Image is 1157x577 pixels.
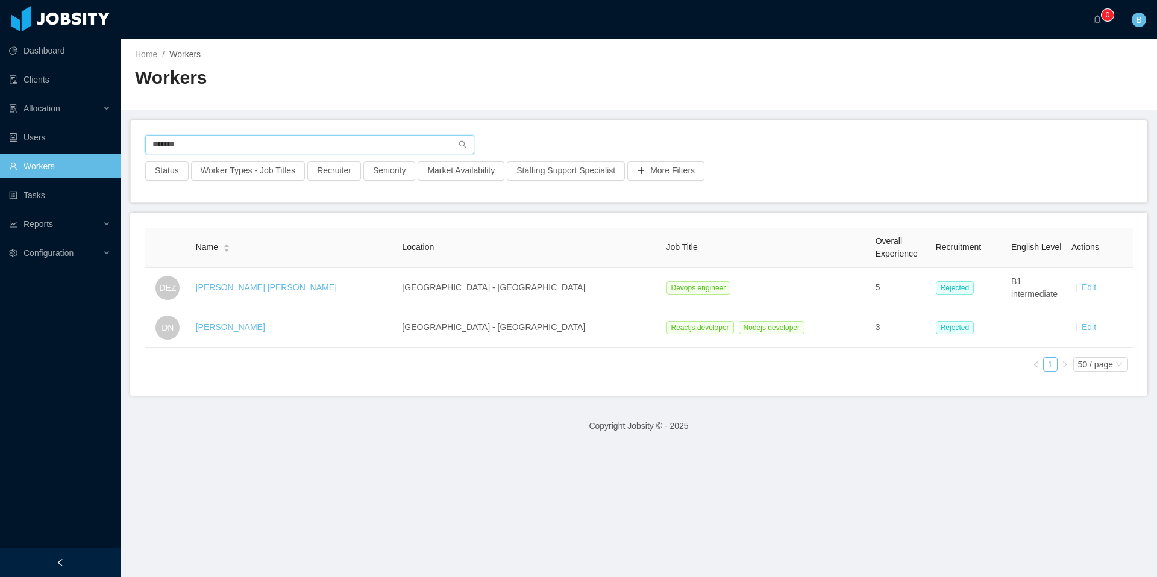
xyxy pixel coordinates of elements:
td: 3 [871,308,931,348]
a: [PERSON_NAME] [PERSON_NAME] [196,282,337,292]
li: Next Page [1058,357,1072,372]
li: 1 [1043,357,1058,372]
span: B [1136,13,1141,27]
span: Reactjs developer [666,321,734,334]
span: Devops engineer [666,281,731,295]
span: Recruitment [936,242,981,252]
a: 1 [1044,358,1057,371]
button: Seniority [363,161,415,181]
i: icon: setting [9,249,17,257]
a: icon: profileTasks [9,183,111,207]
li: Previous Page [1029,357,1043,372]
span: DEZ [159,276,176,300]
sup: 0 [1102,9,1114,21]
button: Worker Types - Job Titles [191,161,305,181]
a: icon: pie-chartDashboard [9,39,111,63]
a: Rejected [936,322,979,332]
a: Edit [1082,282,1096,292]
a: Edit [1082,322,1096,332]
i: icon: bell [1093,15,1102,23]
span: Overall Experience [876,236,918,258]
td: B1 intermediate [1006,268,1067,308]
button: Recruiter [307,161,361,181]
i: icon: solution [9,104,17,113]
a: Rejected [936,282,979,292]
button: Market Availability [418,161,504,181]
i: icon: caret-up [224,243,230,246]
div: Sort [223,242,230,251]
td: [GEOGRAPHIC_DATA] - [GEOGRAPHIC_DATA] [397,308,661,348]
a: icon: auditClients [9,67,111,92]
span: Actions [1071,242,1099,252]
span: Rejected [936,321,974,334]
i: icon: down [1115,361,1123,369]
a: icon: userWorkers [9,154,111,178]
div: 50 / page [1078,358,1113,371]
i: icon: search [459,140,467,149]
span: / [162,49,165,59]
i: icon: right [1061,361,1068,368]
span: Location [402,242,434,252]
td: 5 [871,268,931,308]
button: Staffing Support Specialist [507,161,625,181]
button: Status [145,161,189,181]
span: Name [196,241,218,254]
span: DN [161,316,174,340]
span: Nodejs developer [739,321,804,334]
span: Configuration [24,248,74,258]
i: icon: left [1032,361,1039,368]
span: Rejected [936,281,974,295]
i: icon: line-chart [9,220,17,228]
td: [GEOGRAPHIC_DATA] - [GEOGRAPHIC_DATA] [397,268,661,308]
i: icon: caret-down [224,247,230,251]
span: Job Title [666,242,698,252]
a: Home [135,49,157,59]
button: icon: plusMore Filters [627,161,704,181]
a: [PERSON_NAME] [196,322,265,332]
a: icon: robotUsers [9,125,111,149]
span: Workers [169,49,201,59]
span: English Level [1011,242,1061,252]
h2: Workers [135,66,639,90]
footer: Copyright Jobsity © - 2025 [121,405,1157,447]
span: Reports [24,219,53,229]
span: Allocation [24,104,60,113]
